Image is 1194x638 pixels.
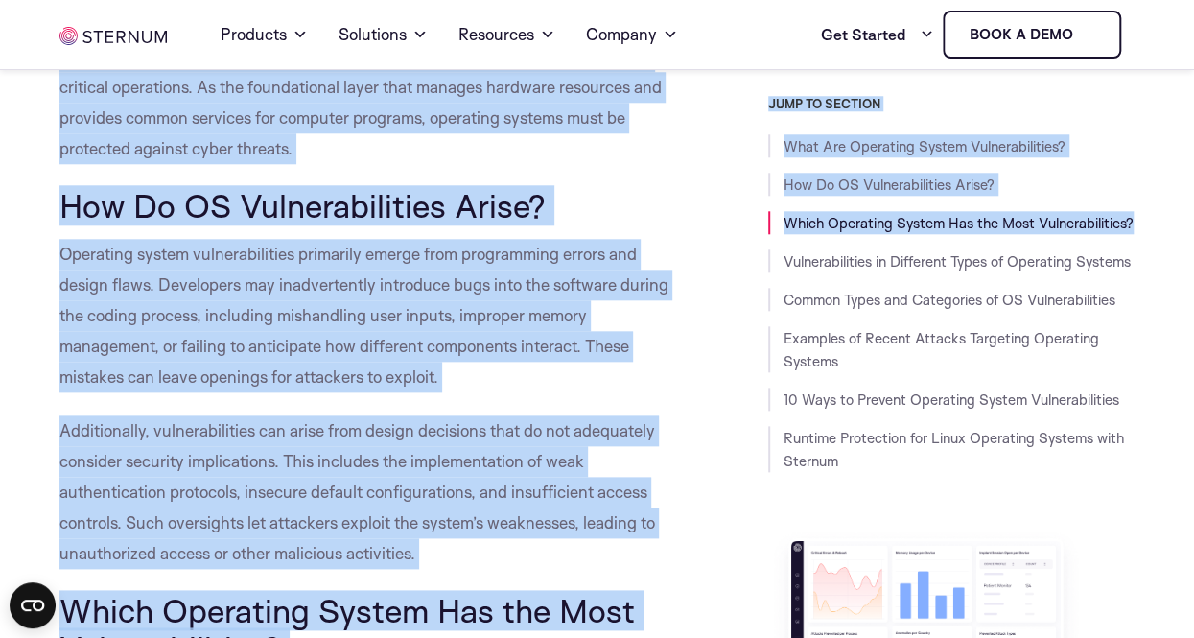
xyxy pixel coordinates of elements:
span: How Do OS Vulnerabilities Arise? [59,185,546,225]
h3: JUMP TO SECTION [768,96,1135,111]
a: Which Operating System Has the Most Vulnerabilities? [784,214,1134,232]
a: What Are Operating System Vulnerabilities? [784,137,1065,155]
a: Examples of Recent Attacks Targeting Operating Systems [784,329,1099,370]
a: Vulnerabilities in Different Types of Operating Systems [784,252,1131,271]
span: Operating system vulnerabilities primarily emerge from programming errors and design flaws. Devel... [59,244,668,387]
button: Open CMP widget [10,582,56,628]
span: Additionally, vulnerabilities can arise from design decisions that do not adequately consider sec... [59,420,655,563]
a: Get Started [820,15,933,54]
a: Runtime Protection for Linux Operating Systems with Sternum [784,429,1124,470]
a: Common Types and Categories of OS Vulnerabilities [784,291,1115,309]
a: How Do OS Vulnerabilities Arise? [784,176,995,194]
a: Book a demo [943,11,1121,59]
a: 10 Ways to Prevent Operating System Vulnerabilities [784,390,1119,409]
img: sternum iot [59,27,167,45]
span: The impact of exploiting these vulnerabilities ranges from minor disturbances to global-scale bre... [59,15,662,158]
img: sternum iot [1080,27,1095,42]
